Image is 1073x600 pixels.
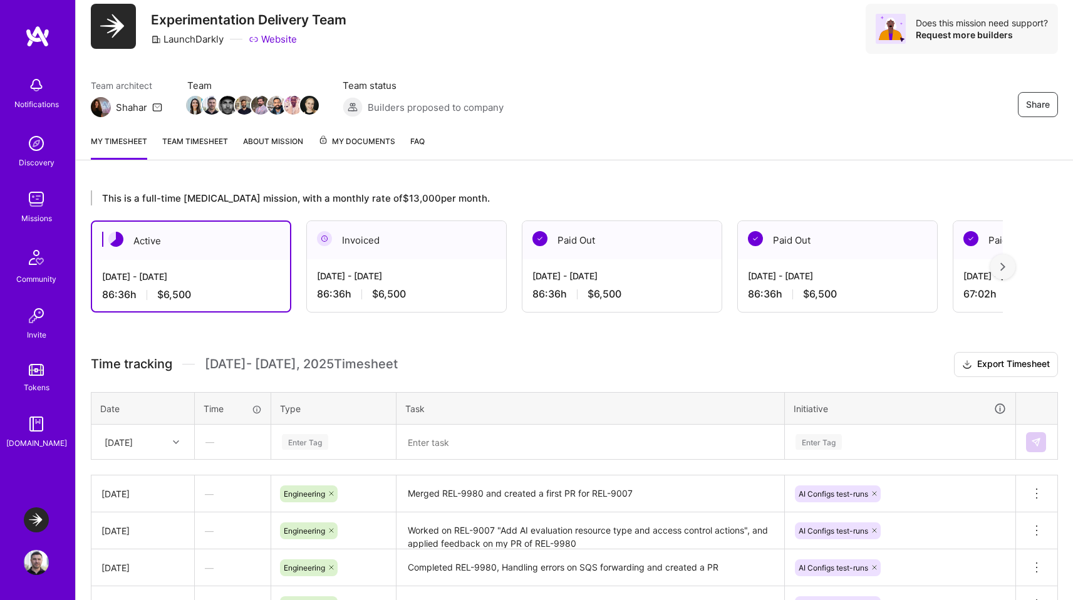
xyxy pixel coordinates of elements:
div: 86:36 h [317,287,496,301]
img: Team Member Avatar [300,96,319,115]
img: teamwork [24,187,49,212]
div: Tokens [24,381,49,394]
img: Paid Out [748,231,763,246]
div: [DATE] - [DATE] [317,269,496,282]
span: Time tracking [91,356,172,372]
div: Paid Out [522,221,722,259]
i: icon Download [962,358,972,371]
img: Submit [1031,437,1041,447]
div: Time [204,402,262,415]
textarea: Merged REL-9980 and created a first PR for REL-9007 [398,477,783,511]
div: [DATE] - [DATE] [102,270,280,283]
a: Team Member Avatar [204,95,220,116]
span: Team [187,79,318,92]
span: Engineering [284,563,325,572]
img: Team Member Avatar [235,96,254,115]
div: Request more builders [916,29,1048,41]
div: [DATE] [105,435,133,448]
img: discovery [24,131,49,156]
div: [DOMAIN_NAME] [6,437,67,450]
th: Type [271,392,397,425]
h3: Experimentation Delivery Team [151,12,346,28]
img: bell [24,73,49,98]
span: Builders proposed to company [368,101,504,114]
a: Team Member Avatar [285,95,301,116]
a: Team Member Avatar [252,95,269,116]
div: — [195,514,271,547]
img: LaunchDarkly: Experimentation Delivery Team [24,507,49,532]
a: My timesheet [91,135,147,160]
div: Active [92,222,290,260]
span: Share [1026,98,1050,111]
div: Initiative [794,401,1007,416]
img: tokens [29,364,44,376]
img: Invite [24,303,49,328]
div: Discovery [19,156,54,169]
div: [DATE] [101,561,184,574]
a: Website [249,33,297,46]
img: Paid Out [532,231,547,246]
div: 86:36 h [748,287,927,301]
i: icon Chevron [173,439,179,445]
div: [DATE] [101,487,184,500]
span: Team architect [91,79,162,92]
a: Team timesheet [162,135,228,160]
th: Date [91,392,195,425]
div: Notifications [14,98,59,111]
div: Enter Tag [796,432,842,452]
div: 86:36 h [532,287,712,301]
a: My Documents [318,135,395,160]
span: AI Configs test-runs [799,526,868,535]
img: Team Member Avatar [267,96,286,115]
div: — [195,477,271,510]
img: Team Member Avatar [284,96,303,115]
img: Company Logo [91,4,136,49]
div: This is a full-time [MEDICAL_DATA] mission, with a monthly rate of $13,000 per month. [91,190,1003,205]
img: Team Architect [91,97,111,117]
button: Export Timesheet [954,352,1058,377]
img: Builders proposed to company [343,97,363,117]
div: [DATE] - [DATE] [532,269,712,282]
img: Team Member Avatar [251,96,270,115]
div: Missions [21,212,52,225]
div: Shahar [116,101,147,114]
div: [DATE] - [DATE] [748,269,927,282]
div: Enter Tag [282,432,328,452]
span: Engineering [284,489,325,499]
img: Team Member Avatar [186,96,205,115]
span: AI Configs test-runs [799,563,868,572]
img: User Avatar [24,550,49,575]
div: Paid Out [738,221,937,259]
span: $6,500 [588,287,621,301]
textarea: Completed REL-9980, Handling errors on SQS forwarding and created a PR [398,551,783,585]
div: LaunchDarkly [151,33,224,46]
span: $6,500 [372,287,406,301]
span: Engineering [284,526,325,535]
button: Share [1018,92,1058,117]
i: icon CompanyGray [151,34,161,44]
img: right [1000,262,1005,271]
a: User Avatar [21,550,52,575]
i: icon Mail [152,102,162,112]
img: Paid Out [963,231,978,246]
div: — [195,551,271,584]
span: Team status [343,79,504,92]
img: Avatar [876,14,906,44]
span: [DATE] - [DATE] , 2025 Timesheet [205,356,398,372]
a: Team Member Avatar [220,95,236,116]
div: Community [16,272,56,286]
a: FAQ [410,135,425,160]
div: Does this mission need support? [916,17,1048,29]
img: Invoiced [317,231,332,246]
img: Team Member Avatar [219,96,237,115]
img: logo [25,25,50,48]
textarea: Worked on REL-9007 "Add AI evaluation resource type and access control actions", and applied feed... [398,514,783,548]
img: Community [21,242,51,272]
div: Invoiced [307,221,506,259]
a: LaunchDarkly: Experimentation Delivery Team [21,507,52,532]
div: — [195,425,270,458]
div: Invite [27,328,46,341]
a: Team Member Avatar [236,95,252,116]
span: $6,500 [803,287,837,301]
a: Team Member Avatar [301,95,318,116]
